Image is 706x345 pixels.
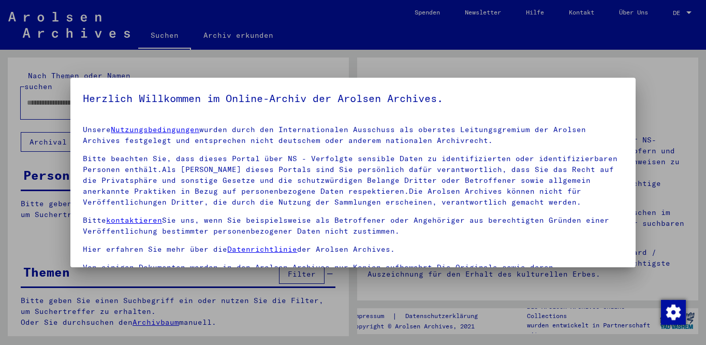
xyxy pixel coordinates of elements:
p: Hier erfahren Sie mehr über die der Arolsen Archives. [83,244,623,255]
a: kontaktieren [106,215,162,225]
p: Bitte Sie uns, wenn Sie beispielsweise als Betroffener oder Angehöriger aus berechtigten Gründen ... [83,215,623,237]
p: Bitte beachten Sie, dass dieses Portal über NS - Verfolgte sensible Daten zu identifizierten oder... [83,153,623,208]
a: Datenrichtlinie [227,245,297,254]
h5: Herzlich Willkommen im Online-Archiv der Arolsen Archives. [83,90,623,107]
div: Zustimmung ändern [660,299,685,324]
img: Zustimmung ändern [661,300,686,325]
p: Unsere wurden durch den Internationalen Ausschuss als oberstes Leitungsgremium der Arolsen Archiv... [83,124,623,146]
a: Nutzungsbedingungen [111,125,199,134]
p: Von einigen Dokumenten werden in den Arolsen Archives nur Kopien aufbewahrt.Die Originale sowie d... [83,262,623,295]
